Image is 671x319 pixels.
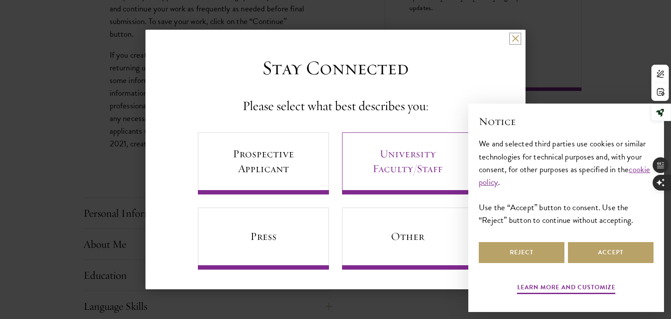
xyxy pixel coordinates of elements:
[198,132,329,194] a: Prospective Applicant
[568,242,654,263] button: Accept
[198,208,329,270] a: Press
[342,132,473,194] a: University Faculty/Staff
[262,56,409,80] h3: Stay Connected
[242,97,429,115] h4: Please select what best describes you:
[479,163,650,188] a: cookie policy
[479,137,654,226] div: We and selected third parties use cookies or similar technologies for technical purposes and, wit...
[517,282,616,295] button: Learn more and customize
[342,208,473,270] a: Other
[479,242,564,263] button: Reject
[479,114,654,129] h2: Notice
